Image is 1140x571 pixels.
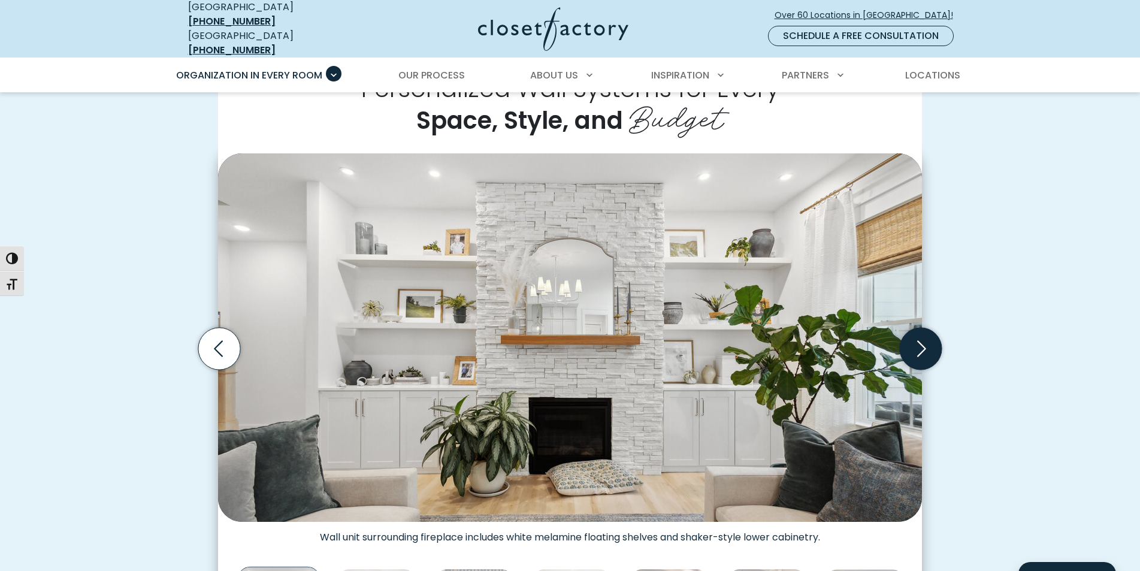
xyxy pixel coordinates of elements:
div: [GEOGRAPHIC_DATA] [188,29,362,58]
span: Budget [629,91,724,139]
figcaption: Wall unit surrounding fireplace includes white melamine floating shelves and shaker-style lower c... [218,522,922,543]
span: Partners [782,68,829,82]
span: Locations [905,68,960,82]
span: Our Process [398,68,465,82]
a: Schedule a Free Consultation [768,26,954,46]
a: [PHONE_NUMBER] [188,14,276,28]
button: Previous slide [193,323,245,374]
span: Inspiration [651,68,709,82]
span: Over 60 Locations in [GEOGRAPHIC_DATA]! [775,9,963,22]
img: Symmetrical white wall unit with floating shelves and cabinetry flanking a stacked stone fireplace [218,153,922,522]
a: Over 60 Locations in [GEOGRAPHIC_DATA]! [774,5,963,26]
a: [PHONE_NUMBER] [188,43,276,57]
img: Closet Factory Logo [478,7,628,51]
span: About Us [530,68,578,82]
span: Space, Style, and [416,104,623,137]
span: Organization in Every Room [176,68,322,82]
button: Next slide [895,323,947,374]
nav: Primary Menu [168,59,973,92]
